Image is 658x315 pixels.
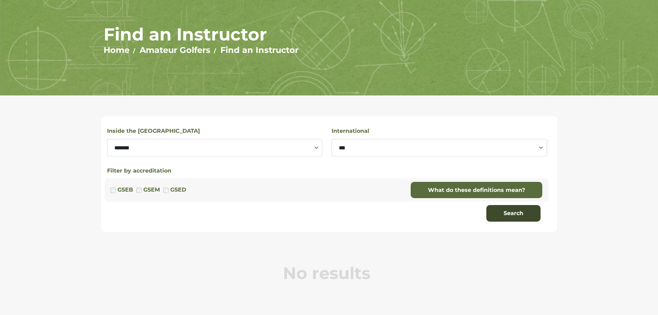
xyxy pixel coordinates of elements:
[332,139,547,156] select: Select a country
[104,24,554,45] h1: Find an Instructor
[332,127,369,136] label: International
[107,127,200,136] label: Inside the [GEOGRAPHIC_DATA]
[411,182,542,198] a: What do these definitions mean?
[104,45,130,55] a: Home
[105,263,549,283] p: No results
[170,185,186,194] label: GSED
[107,167,171,175] button: Filter by accreditation
[140,45,210,55] a: Amateur Golfers
[486,205,541,222] button: Search
[220,45,298,55] a: Find an Instructor
[117,185,133,194] label: GSEB
[107,139,322,156] select: Select a state
[143,185,160,194] label: GSEM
